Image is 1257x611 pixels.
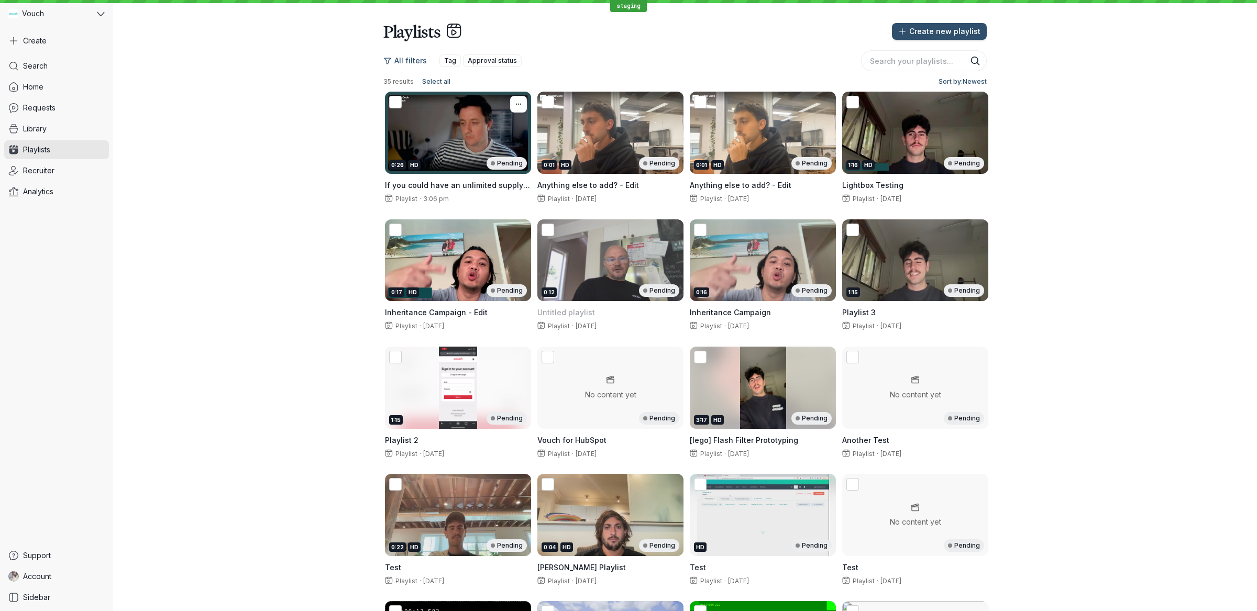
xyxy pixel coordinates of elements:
[487,412,527,425] div: Pending
[4,4,95,23] div: Vouch
[711,415,724,425] div: HD
[842,563,858,572] span: Test
[846,287,860,297] div: 1:15
[23,124,47,134] span: Library
[417,322,423,330] span: ·
[639,412,679,425] div: Pending
[385,180,531,191] h3: If you could have an unlimited supply of one thing, what would it be? - Edit
[546,195,570,203] span: Playlist
[383,52,433,69] button: All filters
[690,563,706,572] span: Test
[537,181,639,190] span: Anything else to add? - Edit
[418,75,455,88] button: Select all
[4,546,109,565] a: Support
[542,542,558,552] div: 0:04
[690,181,791,190] span: Anything else to add? - Edit
[393,577,417,585] span: Playlist
[546,322,570,330] span: Playlist
[560,542,573,552] div: HD
[23,82,43,92] span: Home
[698,195,722,203] span: Playlist
[546,577,570,585] span: Playlist
[4,119,109,138] a: Library
[639,157,679,170] div: Pending
[23,145,50,155] span: Playlists
[4,98,109,117] a: Requests
[385,308,488,317] span: Inheritance Campaign - Edit
[4,182,109,201] a: Analytics
[510,96,527,113] button: More actions
[23,103,56,113] span: Requests
[417,450,423,458] span: ·
[423,577,444,585] span: [DATE]
[944,284,984,297] div: Pending
[537,308,595,317] span: Untitled playlist
[694,415,709,425] div: 3:17
[487,157,527,170] div: Pending
[4,31,109,50] button: Create
[694,287,709,297] div: 0:16
[892,23,987,40] button: Create new playlist
[570,450,576,458] span: ·
[23,61,48,71] span: Search
[842,308,876,317] span: Playlist 3
[722,577,728,585] span: ·
[880,577,901,585] span: [DATE]
[4,567,109,586] a: Gary Zurnamer avatarAccount
[570,577,576,585] span: ·
[851,577,875,585] span: Playlist
[423,322,444,330] span: [DATE]
[728,322,749,330] span: [DATE]
[4,161,109,180] a: Recruiter
[546,450,570,458] span: Playlist
[383,21,440,42] h1: Playlists
[862,160,875,170] div: HD
[576,195,597,203] span: [DATE]
[23,592,50,603] span: Sidebar
[722,195,728,203] span: ·
[389,287,404,297] div: 0:17
[970,55,980,66] button: Search
[389,415,403,425] div: 1:15
[389,542,406,552] div: 0:22
[422,76,450,87] span: Select all
[468,55,517,66] span: Approval status
[791,284,832,297] div: Pending
[570,322,576,330] span: ·
[694,542,707,552] div: HD
[439,54,461,67] button: Tag
[23,36,47,46] span: Create
[385,181,530,200] span: If you could have an unlimited supply of one thing, what would it be? - Edit
[394,55,427,66] span: All filters
[393,450,417,458] span: Playlist
[463,54,522,67] button: Approval status
[851,195,875,203] span: Playlist
[393,322,417,330] span: Playlist
[4,140,109,159] a: Playlists
[542,160,557,170] div: 0:01
[791,412,832,425] div: Pending
[576,577,597,585] span: [DATE]
[23,186,53,197] span: Analytics
[570,195,576,203] span: ·
[487,284,527,297] div: Pending
[444,55,456,66] span: Tag
[875,322,880,330] span: ·
[8,9,18,18] img: Vouch avatar
[537,563,626,572] span: [PERSON_NAME] Playlist
[393,195,417,203] span: Playlist
[944,157,984,170] div: Pending
[944,412,984,425] div: Pending
[423,195,449,203] span: 3:06 pm
[23,550,51,561] span: Support
[875,450,880,458] span: ·
[880,322,901,330] span: [DATE]
[728,577,749,585] span: [DATE]
[408,160,421,170] div: HD
[383,77,414,86] span: 35 results
[417,195,423,203] span: ·
[791,539,832,552] div: Pending
[842,181,903,190] span: Lightbox Testing
[423,450,444,458] span: [DATE]
[639,539,679,552] div: Pending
